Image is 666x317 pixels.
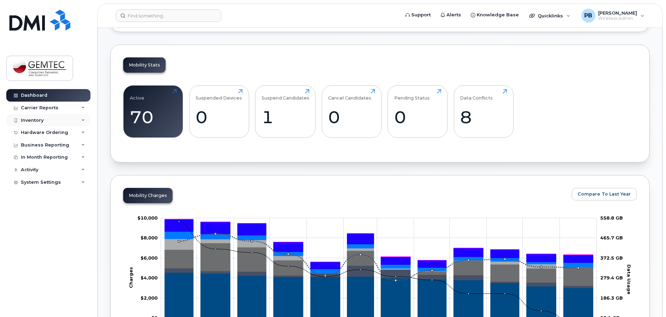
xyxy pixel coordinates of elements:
g: Data [165,243,593,286]
tspan: $8,000 [141,235,158,240]
div: Data Conflicts [460,89,493,101]
tspan: $4,000 [141,275,158,280]
div: 8 [460,107,507,127]
span: Wireless Admin [598,16,637,21]
a: Suspended Devices0 [196,89,243,134]
g: Roaming [165,266,593,288]
tspan: Data Usage [626,264,632,294]
div: 0 [328,107,375,127]
tspan: $10,000 [137,215,158,221]
span: Alerts [446,11,461,18]
tspan: $6,000 [141,255,158,261]
div: Pending Status [394,89,430,101]
a: Support [401,8,436,22]
tspan: 186.3 GB [600,295,623,301]
div: Suspend Candidates [262,89,309,101]
a: Pending Status0 [394,89,441,134]
span: Quicklinks [538,13,563,18]
div: Suspended Devices [196,89,242,101]
div: Patricia Boulanger [577,9,649,23]
div: Cancel Candidates [328,89,371,101]
div: 0 [394,107,441,127]
span: Knowledge Base [477,11,519,18]
a: Data Conflicts8 [460,89,507,134]
div: Quicklinks [524,9,575,23]
input: Find something... [116,9,221,22]
span: [PERSON_NAME] [598,10,637,16]
tspan: 465.7 GB [600,235,623,240]
div: 70 [130,107,177,127]
div: 0 [196,107,243,127]
tspan: 372.5 GB [600,255,623,261]
g: $0 [141,275,158,280]
g: $0 [141,255,158,261]
g: $0 [141,235,158,240]
span: PB [584,11,592,20]
button: Compare To Last Year [572,188,637,200]
a: Active70 [130,89,177,134]
div: Active [130,89,144,101]
g: $0 [137,215,158,221]
a: Cancel Candidates0 [328,89,375,134]
div: 1 [262,107,309,127]
g: $0 [141,295,158,301]
span: Compare To Last Year [578,191,631,197]
span: Support [411,11,431,18]
tspan: 279.4 GB [600,275,623,280]
tspan: Charges [128,267,134,288]
a: Alerts [436,8,466,22]
tspan: 558.8 GB [600,215,623,221]
tspan: $2,000 [141,295,158,301]
a: Suspend Candidates1 [262,89,309,134]
a: Knowledge Base [466,8,524,22]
